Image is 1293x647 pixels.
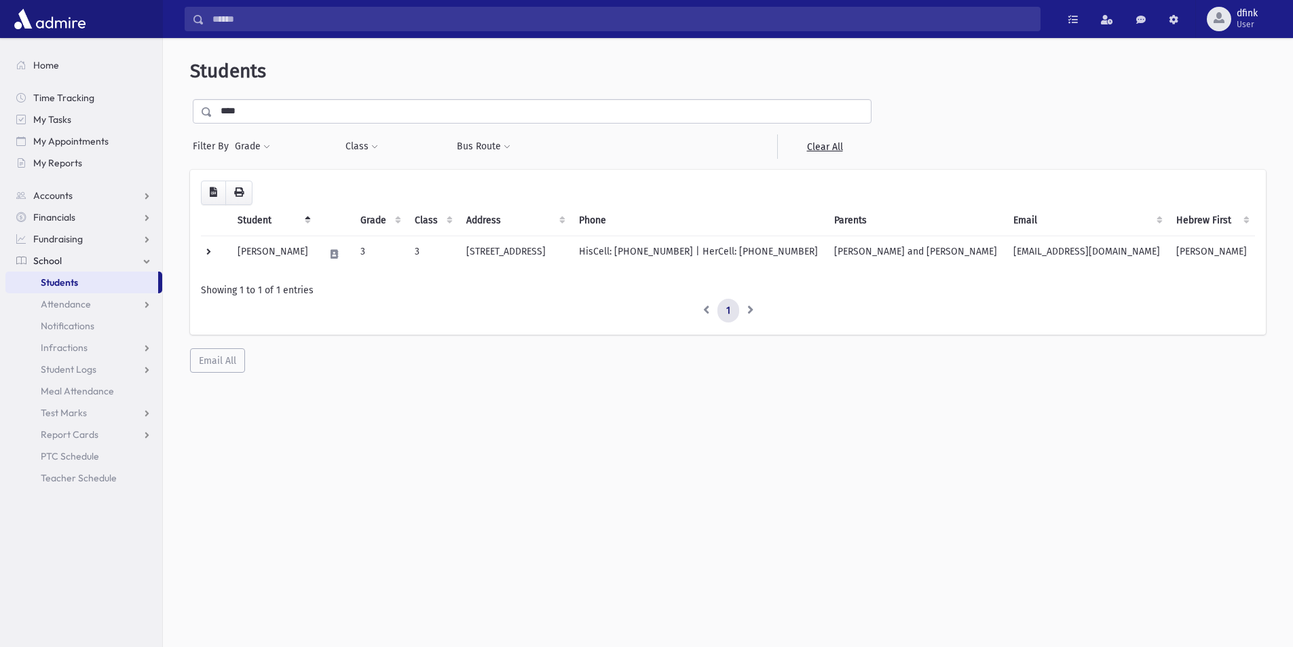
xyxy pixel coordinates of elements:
[5,109,162,130] a: My Tasks
[1005,205,1168,236] th: Email: activate to sort column ascending
[5,185,162,206] a: Accounts
[201,283,1255,297] div: Showing 1 to 1 of 1 entries
[5,152,162,174] a: My Reports
[33,255,62,267] span: School
[41,407,87,419] span: Test Marks
[41,341,88,354] span: Infractions
[190,60,266,82] span: Students
[571,205,826,236] th: Phone
[41,472,117,484] span: Teacher Schedule
[407,205,458,236] th: Class: activate to sort column ascending
[33,135,109,147] span: My Appointments
[571,236,826,272] td: HisCell: [PHONE_NUMBER] | HerCell: [PHONE_NUMBER]
[5,54,162,76] a: Home
[5,402,162,424] a: Test Marks
[193,139,234,153] span: Filter By
[33,233,83,245] span: Fundraising
[5,380,162,402] a: Meal Attendance
[458,236,571,272] td: [STREET_ADDRESS]
[345,134,379,159] button: Class
[41,450,99,462] span: PTC Schedule
[229,205,316,236] th: Student: activate to sort column descending
[41,428,98,441] span: Report Cards
[1168,236,1255,272] td: [PERSON_NAME]
[826,205,1005,236] th: Parents
[190,348,245,373] button: Email All
[5,206,162,228] a: Financials
[1005,236,1168,272] td: [EMAIL_ADDRESS][DOMAIN_NAME]
[5,228,162,250] a: Fundraising
[352,205,407,236] th: Grade: activate to sort column ascending
[717,299,739,323] a: 1
[5,424,162,445] a: Report Cards
[5,293,162,315] a: Attendance
[33,113,71,126] span: My Tasks
[5,130,162,152] a: My Appointments
[204,7,1040,31] input: Search
[41,385,114,397] span: Meal Attendance
[458,205,571,236] th: Address: activate to sort column ascending
[33,211,75,223] span: Financials
[456,134,511,159] button: Bus Route
[41,298,91,310] span: Attendance
[5,358,162,380] a: Student Logs
[5,272,158,293] a: Students
[11,5,89,33] img: AdmirePro
[5,445,162,467] a: PTC Schedule
[1237,8,1258,19] span: dfink
[33,157,82,169] span: My Reports
[201,181,226,205] button: CSV
[33,189,73,202] span: Accounts
[234,134,271,159] button: Grade
[229,236,316,272] td: [PERSON_NAME]
[225,181,252,205] button: Print
[5,250,162,272] a: School
[1237,19,1258,30] span: User
[826,236,1005,272] td: [PERSON_NAME] and [PERSON_NAME]
[41,320,94,332] span: Notifications
[41,276,78,289] span: Students
[33,59,59,71] span: Home
[5,337,162,358] a: Infractions
[1168,205,1255,236] th: Hebrew First: activate to sort column ascending
[407,236,458,272] td: 3
[352,236,407,272] td: 3
[5,315,162,337] a: Notifications
[5,467,162,489] a: Teacher Schedule
[5,87,162,109] a: Time Tracking
[33,92,94,104] span: Time Tracking
[777,134,872,159] a: Clear All
[41,363,96,375] span: Student Logs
